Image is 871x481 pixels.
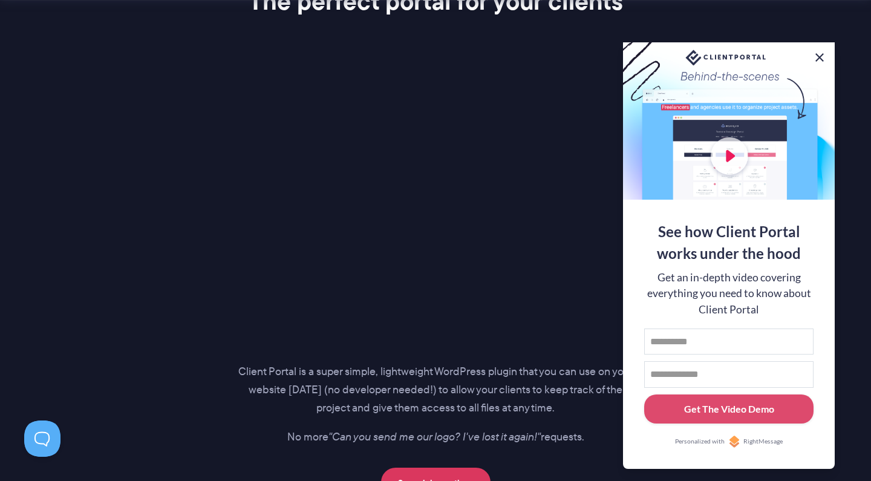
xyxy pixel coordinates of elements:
[238,363,633,417] p: Client Portal is a super simple, lightweight WordPress plugin that you can use on your website [D...
[743,437,783,447] span: RightMessage
[644,270,814,318] div: Get an in-depth video covering everything you need to know about Client Portal
[328,429,541,445] i: "Can you send me our logo? I've lost it again!"
[684,402,774,416] div: Get The Video Demo
[24,420,60,457] iframe: Toggle Customer Support
[644,436,814,448] a: Personalized withRightMessage
[644,394,814,424] button: Get The Video Demo
[238,428,633,447] p: No more requests.
[728,436,740,448] img: Personalized with RightMessage
[675,437,725,447] span: Personalized with
[644,221,814,264] div: See how Client Portal works under the hood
